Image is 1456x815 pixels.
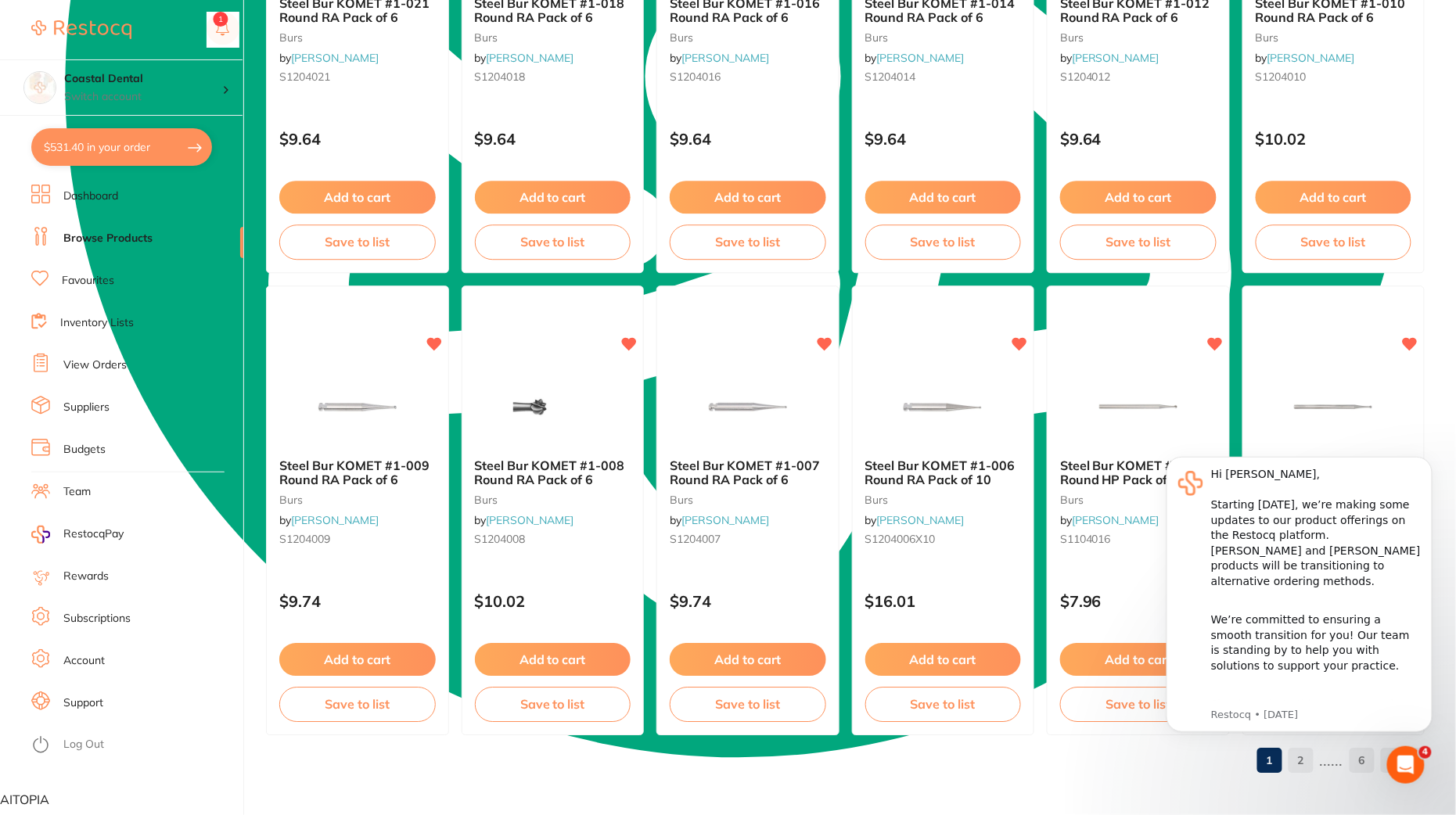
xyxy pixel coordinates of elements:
p: Switch account [64,89,222,105]
b: Steel Bur KOMET #1-006 Round RA Pack of 10 [865,458,1022,487]
img: Coastal Dental [24,72,56,103]
p: $16.01 [865,592,1022,610]
a: Inventory Lists [60,315,134,331]
button: Add to cart [670,181,826,214]
span: by [279,513,379,527]
small: burs [1256,31,1412,44]
a: Budgets [63,442,106,458]
p: $9.64 [865,130,1022,148]
span: S1204009 [279,532,330,546]
a: [PERSON_NAME] [1267,51,1355,65]
button: Add to cart [865,643,1022,676]
span: Steel Bur KOMET #1-016 Round HP Pack of 6 [1060,458,1210,487]
small: burs [279,494,436,506]
a: [PERSON_NAME] [681,513,769,527]
a: Log Out [63,737,104,752]
button: Save to list [475,224,631,259]
a: Subscriptions [63,611,131,627]
span: Steel Bur KOMET #1-006 Round RA Pack of 10 [865,458,1016,487]
span: S1204021 [279,70,330,84]
a: [PERSON_NAME] [487,513,574,527]
p: $9.64 [1060,130,1217,148]
iframe: Intercom live chat [1387,746,1425,784]
span: by [670,513,769,527]
button: Save to list [1060,687,1217,721]
span: by [279,51,379,65]
button: Add to cart [1256,181,1412,214]
span: Steel Bur KOMET #1-008 Round RA Pack of 6 [475,458,625,487]
a: [PERSON_NAME] [1072,51,1159,65]
a: Rewards [63,569,109,584]
img: Steel Bur KOMET #1-008 Round RA Pack of 6 [502,368,603,446]
a: Support [63,695,103,711]
img: RestocqPay [31,526,50,544]
img: Steel Bur KOMET #1-007 Round RA Pack of 6 [697,368,799,446]
span: S1204006X10 [865,532,936,546]
a: Favourites [62,273,114,289]
b: Steel Bur KOMET #1-007 Round RA Pack of 6 [670,458,826,487]
button: Save to list [279,687,436,721]
small: burs [865,31,1022,44]
span: by [670,51,769,65]
b: Steel Bur KOMET #1-009 Round RA Pack of 6 [279,458,436,487]
button: Add to cart [475,181,631,214]
span: S1204018 [475,70,526,84]
img: Steel Bur KOMET #1-009 Round RA Pack of 6 [307,368,408,446]
a: [PERSON_NAME] [681,51,769,65]
button: Save to list [279,224,436,259]
button: Save to list [865,224,1022,259]
p: $9.74 [279,592,436,610]
button: Save to list [475,687,631,721]
span: by [865,513,965,527]
span: S1204008 [475,532,526,546]
button: Add to cart [670,643,826,676]
small: burs [670,494,826,506]
a: Dashboard [63,188,118,204]
a: Suppliers [63,400,110,415]
small: burs [1060,494,1217,506]
button: $531.40 in your order [31,128,212,166]
span: S1204014 [865,70,916,84]
span: 4 [1419,746,1432,759]
img: Steel Bur KOMET #1-016 Round HP Pack of 6 [1088,368,1189,446]
p: $7.96 [1060,592,1217,610]
h4: Coastal Dental [64,71,222,87]
small: burs [1060,31,1217,44]
span: S1204016 [670,70,721,84]
iframe: Intercom notifications message [1143,434,1456,773]
span: S1204012 [1060,70,1111,84]
p: $9.64 [670,130,826,148]
span: by [1060,513,1159,527]
button: Save to list [1060,224,1217,259]
span: by [475,513,574,527]
a: Team [63,484,91,500]
p: $9.64 [279,130,436,148]
img: Steel Bur KOMET #1-014 Round HP Pack of 6 [1282,368,1384,446]
p: $10.02 [475,592,631,610]
span: by [475,51,574,65]
button: Save to list [1256,224,1412,259]
span: S1204007 [670,532,721,546]
a: Browse Products [63,231,153,246]
p: Message from Restocq, sent 1d ago [68,274,278,288]
a: [PERSON_NAME] [291,51,379,65]
button: Add to cart [279,181,436,214]
button: Save to list [670,224,826,259]
button: Save to list [865,687,1022,721]
small: burs [475,494,631,506]
span: Steel Bur KOMET #1-009 Round RA Pack of 6 [279,458,430,487]
p: $9.74 [670,592,826,610]
small: burs [670,31,826,44]
button: Add to cart [865,181,1022,214]
small: burs [279,31,436,44]
a: Restocq Logo [31,12,131,48]
a: [PERSON_NAME] [291,513,379,527]
span: Steel Bur KOMET #1-007 Round RA Pack of 6 [670,458,820,487]
p: $9.64 [475,130,631,148]
span: by [1256,51,1355,65]
span: by [1060,51,1159,65]
img: Steel Bur KOMET #1-006 Round RA Pack of 10 [892,368,994,446]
